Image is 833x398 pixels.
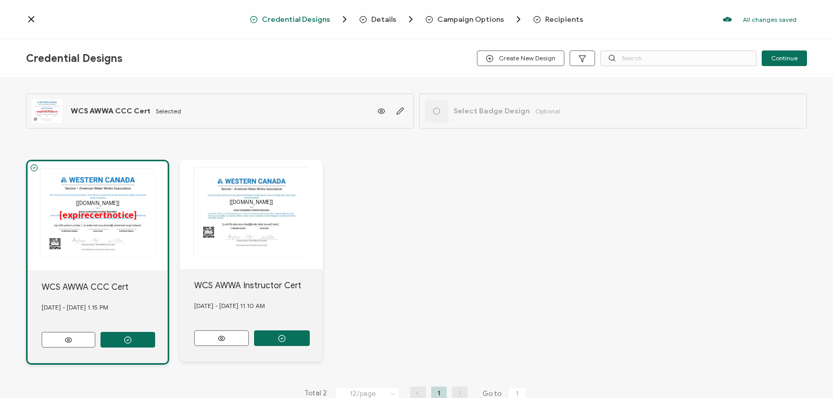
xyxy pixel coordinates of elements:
div: Breadcrumb [250,14,583,24]
div: WCS AWWA Instructor Cert [194,279,323,292]
div: [DATE] - [DATE] 1.15 PM [42,293,168,322]
span: Recipients [545,16,583,23]
button: Continue [762,50,807,66]
span: Recipients [533,16,583,23]
span: Details [371,16,396,23]
span: Credential Designs [262,16,330,23]
span: Campaign Options [437,16,504,23]
span: Select Badge Design [453,107,530,115]
span: Create New Design [486,55,556,62]
div: WCS AWWA CCC Cert [42,281,168,293]
span: Campaign Options [425,14,524,24]
span: Selected [156,107,181,115]
span: Details [359,14,416,24]
iframe: Chat Widget [781,348,833,398]
span: WCS AWWA CCC Cert [71,107,150,115]
p: All changes saved [743,16,797,23]
span: Continue [771,55,798,61]
span: Credential Designs [250,14,350,24]
input: Search [600,50,756,66]
button: Create New Design [477,50,564,66]
span: Optional [535,107,560,115]
span: Credential Designs [26,52,122,65]
div: [DATE] - [DATE] 11.10 AM [194,292,323,320]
